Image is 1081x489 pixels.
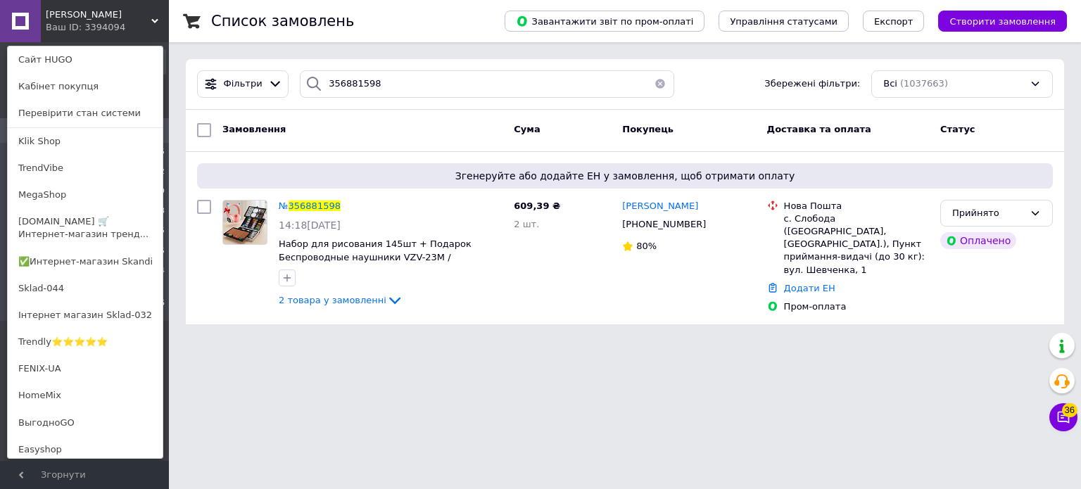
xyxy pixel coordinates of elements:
[784,212,929,277] div: с. Слобода ([GEOGRAPHIC_DATA], [GEOGRAPHIC_DATA].), Пункт приймання-видачі (до 30 кг): вул. Шевче...
[8,248,163,275] a: ✅Интернет-магазин Skandi
[8,302,163,329] a: Інтернет магазин Sklad-032
[730,16,837,27] span: Управління статусами
[279,220,341,231] span: 14:18[DATE]
[863,11,925,32] button: Експорт
[784,283,835,293] a: Додати ЕН
[622,124,674,134] span: Покупець
[940,124,975,134] span: Статус
[8,329,163,355] a: Trendly⭐⭐⭐⭐⭐
[300,70,674,98] input: Пошук за номером замовлення, ПІБ покупця, номером телефону, Email, номером накладної
[223,201,267,244] img: Фото товару
[883,77,897,91] span: Всі
[949,16,1056,27] span: Створити замовлення
[8,100,163,127] a: Перевірити стан системи
[279,239,472,288] a: Набор для рисования 145шт + Подарок Беспроводные наушники VZV-23M / Раздвижной набор для творчест...
[8,382,163,409] a: HomeMix
[211,13,354,30] h1: Список замовлень
[8,436,163,463] a: Easyshop
[8,128,163,155] a: Klik Shop
[222,124,286,134] span: Замовлення
[646,70,674,98] button: Очистить
[279,201,289,211] span: №
[222,200,267,245] a: Фото товару
[8,275,163,302] a: Sklad-044
[46,21,105,34] div: Ваш ID: 3394094
[516,15,693,27] span: Завантажити звіт по пром-оплаті
[8,46,163,73] a: Сайт HUGO
[224,77,263,91] span: Фільтри
[8,155,163,182] a: TrendVibe
[203,169,1047,183] span: Згенеруйте або додайте ЕН у замовлення, щоб отримати оплату
[514,219,539,229] span: 2 шт.
[8,73,163,100] a: Кабінет покупця
[784,200,929,212] div: Нова Пошта
[784,300,929,313] div: Пром-оплата
[8,208,163,248] a: [DOMAIN_NAME] 🛒 Интернет-магазин тренд...
[279,201,341,211] a: №356881598
[924,15,1067,26] a: Створити замовлення
[719,11,849,32] button: Управління статусами
[46,8,151,21] span: HUGO
[622,219,706,229] span: [PHONE_NUMBER]
[289,201,341,211] span: 356881598
[8,355,163,382] a: FENIX-UA
[767,124,871,134] span: Доставка та оплата
[8,182,163,208] a: MegaShop
[874,16,914,27] span: Експорт
[952,206,1024,221] div: Прийнято
[764,77,860,91] span: Збережені фільтри:
[505,11,704,32] button: Завантажити звіт по пром-оплаті
[1049,403,1077,431] button: Чат з покупцем36
[279,295,403,305] a: 2 товара у замовленні
[622,200,698,213] a: [PERSON_NAME]
[279,295,386,305] span: 2 товара у замовленні
[514,201,560,211] span: 609,39 ₴
[8,409,163,436] a: ВыгодноGO
[514,124,540,134] span: Cума
[636,241,657,251] span: 80%
[938,11,1067,32] button: Створити замовлення
[622,201,698,211] span: [PERSON_NAME]
[900,78,948,89] span: (1037663)
[1062,403,1077,417] span: 36
[940,232,1016,249] div: Оплачено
